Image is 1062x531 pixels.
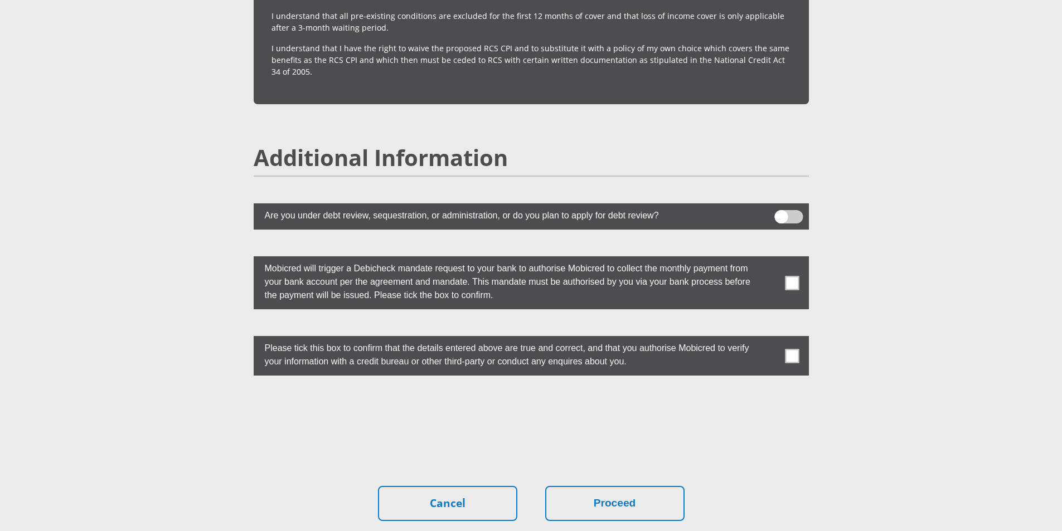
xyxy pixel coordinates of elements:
h2: Additional Information [254,144,809,171]
label: Please tick this box to confirm that the details entered above are true and correct, and that you... [254,336,753,371]
button: Proceed [545,486,685,521]
a: Cancel [378,486,517,521]
label: Mobicred will trigger a Debicheck mandate request to your bank to authorise Mobicred to collect t... [254,256,753,305]
iframe: reCAPTCHA [447,402,616,446]
p: I understand that I have the right to waive the proposed RCS CPI and to substitute it with a poli... [271,42,791,77]
label: Are you under debt review, sequestration, or administration, or do you plan to apply for debt rev... [254,203,753,225]
p: I understand that all pre-existing conditions are excluded for the first 12 months of cover and t... [271,10,791,33]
